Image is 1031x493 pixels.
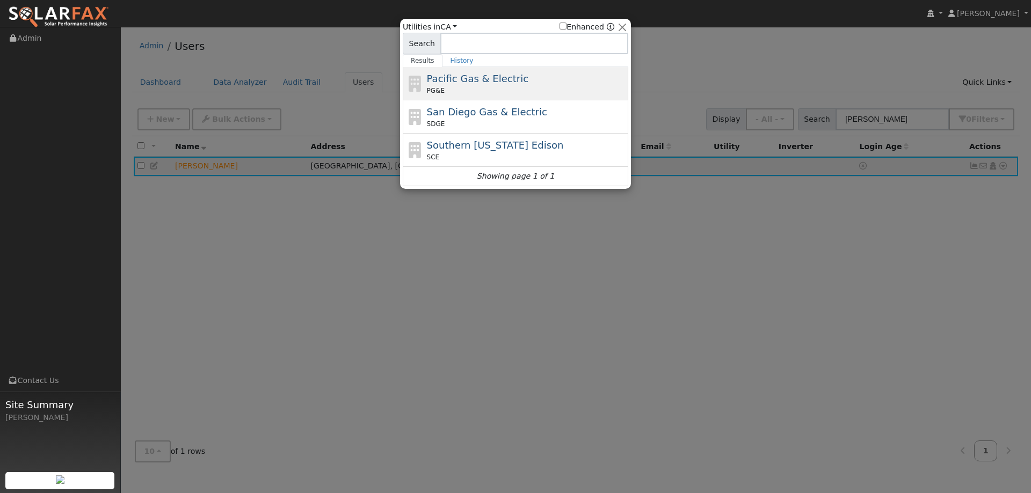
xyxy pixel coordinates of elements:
a: CA [440,23,457,31]
span: SDGE [427,119,445,129]
span: Utilities in [403,21,457,33]
span: [PERSON_NAME] [957,9,1020,18]
a: Results [403,54,442,67]
span: PG&E [427,86,445,95]
span: Site Summary [5,398,115,412]
span: Search [403,33,441,54]
i: Showing page 1 of 1 [477,171,554,182]
input: Enhanced [560,23,567,30]
a: History [442,54,482,67]
span: San Diego Gas & Electric [427,106,547,117]
span: SCE [427,152,440,162]
img: retrieve [56,475,64,484]
img: SolarFax [8,6,109,28]
a: Enhanced Providers [607,23,614,31]
span: Pacific Gas & Electric [427,73,528,84]
label: Enhanced [560,21,604,33]
span: Show enhanced providers [560,21,614,33]
span: Southern [US_STATE] Edison [427,139,564,151]
div: [PERSON_NAME] [5,412,115,423]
